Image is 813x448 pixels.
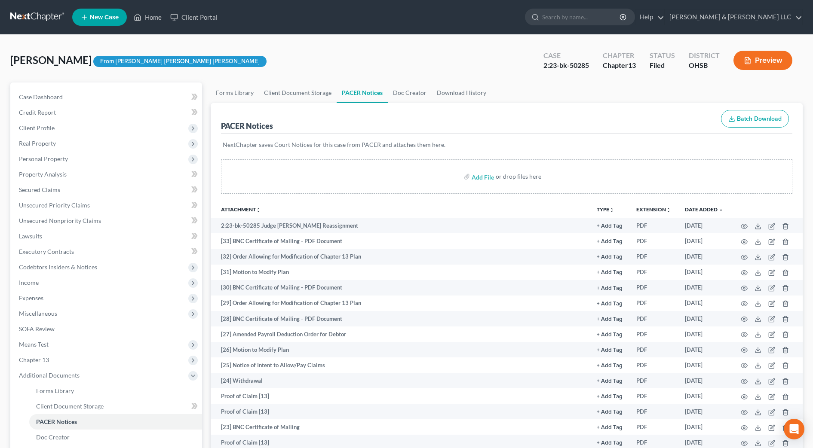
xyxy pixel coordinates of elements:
a: + Add Tag [597,346,623,354]
td: [26] Motion to Modify Plan [211,342,590,357]
button: + Add Tag [597,394,623,399]
td: [DATE] [678,249,730,265]
a: + Add Tag [597,408,623,416]
i: unfold_more [256,207,261,213]
a: Attachmentunfold_more [221,206,261,213]
td: [23] BNC Certificate of Mailing [211,419,590,435]
td: PDF [629,233,678,249]
span: Client Document Storage [36,402,104,410]
span: Doc Creator [36,433,70,441]
p: NextChapter saves Court Notices for this case from PACER and attaches them here. [223,140,791,149]
span: Additional Documents [19,372,80,379]
button: + Add Tag [597,363,623,369]
span: Secured Claims [19,186,60,193]
a: Client Document Storage [259,82,337,103]
div: From [PERSON_NAME] [PERSON_NAME] [PERSON_NAME] [93,56,267,67]
td: [29] Order Allowing for Modification of Chapter 13 Plan [211,296,590,311]
td: [DATE] [678,233,730,249]
button: TYPEunfold_more [597,207,614,213]
td: PDF [629,218,678,233]
a: Help [635,9,664,25]
span: Executory Contracts [19,248,74,255]
span: [PERSON_NAME] [10,54,92,66]
i: unfold_more [666,207,671,213]
td: PDF [629,419,678,435]
span: Property Analysis [19,171,67,178]
td: [DATE] [678,357,730,373]
td: [DATE] [678,265,730,280]
a: Download History [432,82,491,103]
button: + Add Tag [597,270,623,275]
td: [DATE] [678,296,730,311]
td: PDF [629,249,678,265]
td: [DATE] [678,419,730,435]
td: [DATE] [678,342,730,357]
td: [DATE] [678,373,730,388]
div: Status [650,51,675,61]
td: PDF [629,296,678,311]
a: + Add Tag [597,222,623,230]
div: Filed [650,61,675,70]
button: + Add Tag [597,332,623,338]
a: Forms Library [29,383,202,399]
td: PDF [629,373,678,388]
td: Proof of Claim [13] [211,404,590,419]
button: + Add Tag [597,409,623,415]
div: or drop files here [496,172,541,181]
td: PDF [629,342,678,357]
a: PACER Notices [29,414,202,430]
input: Search by name... [542,9,621,25]
div: 2:23-bk-50285 [543,61,589,70]
a: + Add Tag [597,253,623,261]
td: [DATE] [678,218,730,233]
a: Doc Creator [29,430,202,445]
div: District [689,51,720,61]
a: Date Added expand_more [685,206,724,213]
button: Preview [733,51,792,70]
div: PACER Notices [221,121,273,131]
span: Personal Property [19,155,68,162]
a: Home [129,9,166,25]
a: + Add Tag [597,439,623,447]
button: + Add Tag [597,254,623,260]
td: [DATE] [678,388,730,404]
span: Client Profile [19,124,55,131]
a: Lawsuits [12,229,202,244]
span: Income [19,279,39,286]
a: Unsecured Nonpriority Claims [12,213,202,229]
td: [28] BNC Certificate of Mailing - PDF Document [211,311,590,326]
td: PDF [629,311,678,326]
a: + Add Tag [597,377,623,385]
div: Case [543,51,589,61]
span: Chapter 13 [19,356,49,363]
button: + Add Tag [597,440,623,446]
a: PACER Notices [337,82,388,103]
td: [DATE] [678,404,730,419]
td: PDF [629,357,678,373]
span: 13 [628,61,636,69]
span: Codebtors Insiders & Notices [19,263,97,271]
a: Property Analysis [12,167,202,182]
a: Extensionunfold_more [636,206,671,213]
a: + Add Tag [597,392,623,400]
td: [30] BNC Certificate of Mailing - PDF Document [211,280,590,296]
td: [DATE] [678,326,730,342]
span: SOFA Review [19,325,55,332]
td: PDF [629,265,678,280]
span: Lawsuits [19,232,42,240]
td: 2:23-bk-50285 Judge [PERSON_NAME] Reassignment [211,218,590,233]
span: Miscellaneous [19,310,57,317]
td: [DATE] [678,280,730,296]
span: Credit Report [19,109,56,116]
a: [PERSON_NAME] & [PERSON_NAME] LLC [665,9,802,25]
td: [24] Withdrawal [211,373,590,388]
td: PDF [629,280,678,296]
td: PDF [629,388,678,404]
td: [25] Notice of Intent to Allow/Pay Claims [211,357,590,373]
td: [32] Order Allowing for Modification of Chapter 13 Plan [211,249,590,265]
a: + Add Tag [597,361,623,369]
a: Case Dashboard [12,89,202,105]
button: Batch Download [721,110,789,128]
button: + Add Tag [597,425,623,430]
a: + Add Tag [597,299,623,307]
